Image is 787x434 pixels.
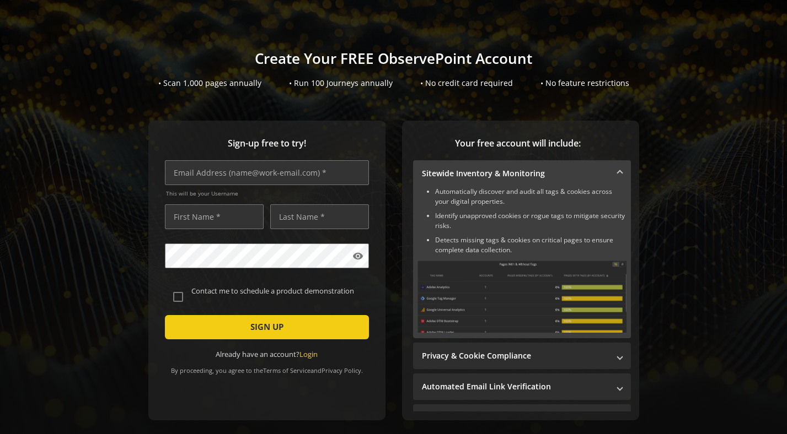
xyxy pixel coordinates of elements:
[165,315,369,339] button: SIGN UP
[165,204,264,229] input: First Name *
[540,78,629,89] div: • No feature restrictions
[435,235,627,255] li: Detects missing tags & cookies on critical pages to ensure complete data collection.
[158,78,261,89] div: • Scan 1,000 pages annually
[165,349,369,360] div: Already have an account?
[165,359,369,375] div: By proceeding, you agree to the and .
[422,168,609,179] mat-panel-title: Sitewide Inventory & Monitoring
[250,321,283,333] span: SIGN UP
[413,160,631,187] mat-expansion-panel-header: Sitewide Inventory & Monitoring
[165,160,369,185] input: Email Address (name@work-email.com) *
[166,189,369,197] span: This will be your Username
[413,343,631,369] mat-expansion-panel-header: Privacy & Cookie Compliance
[352,251,363,262] mat-icon: visibility
[413,404,631,431] mat-expansion-panel-header: Performance Monitoring with Web Vitals
[422,381,609,392] mat-panel-title: Automated Email Link Verification
[165,137,369,150] span: Sign-up free to try!
[322,366,361,375] a: Privacy Policy
[289,78,393,89] div: • Run 100 Journeys annually
[420,78,513,89] div: • No credit card required
[417,261,627,333] img: Sitewide Inventory & Monitoring
[435,211,627,231] li: Identify unapproved cookies or rogue tags to mitigate security risks.
[413,373,631,400] mat-expansion-panel-header: Automated Email Link Verification
[263,366,310,375] a: Terms of Service
[299,349,318,359] a: Login
[413,137,623,150] span: Your free account will include:
[435,187,627,207] li: Automatically discover and audit all tags & cookies across your digital properties.
[422,350,609,361] mat-panel-title: Privacy & Cookie Compliance
[270,204,369,229] input: Last Name *
[413,187,631,338] div: Sitewide Inventory & Monitoring
[189,286,354,296] label: Contact me to schedule a product demonstration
